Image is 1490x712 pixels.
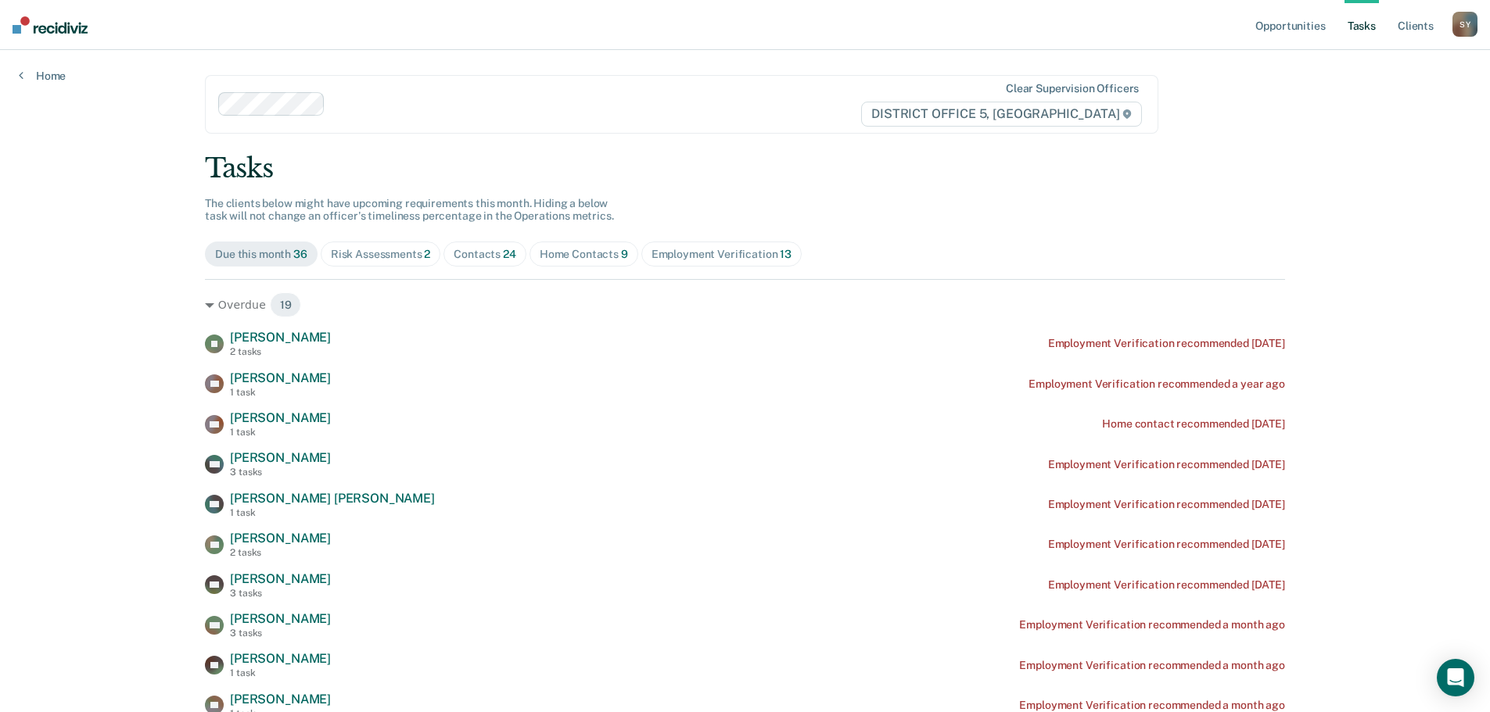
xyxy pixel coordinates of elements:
div: Employment Verification recommended a month ago [1019,659,1284,672]
span: [PERSON_NAME] [230,651,331,666]
span: [PERSON_NAME] [230,571,331,586]
div: 3 tasks [230,467,331,478]
span: [PERSON_NAME] [230,410,331,425]
div: Employment Verification recommended [DATE] [1048,498,1285,511]
div: Home contact recommended [DATE] [1102,417,1285,431]
div: Home Contacts [540,248,628,261]
a: Home [19,69,66,83]
div: Employment Verification [652,248,792,261]
div: 2 tasks [230,346,331,357]
div: 3 tasks [230,628,331,639]
div: Clear supervision officers [1006,82,1139,95]
span: The clients below might have upcoming requirements this month. Hiding a below task will not chang... [205,197,614,223]
div: 1 task [230,667,331,678]
div: Due this month [215,248,307,261]
span: [PERSON_NAME] [230,531,331,546]
div: Employment Verification recommended [DATE] [1048,538,1285,551]
span: [PERSON_NAME] [PERSON_NAME] [230,491,435,506]
span: 24 [503,248,516,260]
span: 19 [270,292,302,317]
div: Contacts [454,248,516,261]
div: 2 tasks [230,547,331,558]
div: 1 task [230,507,435,518]
div: Employment Verification recommended [DATE] [1048,458,1285,471]
div: Employment Verification recommended a month ago [1019,699,1284,712]
div: 1 task [230,387,331,398]
div: Employment Verification recommended a year ago [1029,377,1285,391]
div: Employment Verification recommended [DATE] [1048,337,1285,350]
span: DISTRICT OFFICE 5, [GEOGRAPHIC_DATA] [861,102,1142,127]
span: 36 [293,248,307,260]
span: [PERSON_NAME] [230,611,331,626]
div: Employment Verification recommended a month ago [1019,618,1284,631]
span: [PERSON_NAME] [230,370,331,385]
div: Employment Verification recommended [DATE] [1048,578,1285,592]
div: Tasks [205,152,1285,184]
div: Risk Assessments [331,248,431,261]
div: Open Intercom Messenger [1437,659,1474,696]
span: [PERSON_NAME] [230,692,331,707]
button: SY [1452,12,1477,37]
span: 2 [424,248,430,260]
span: 9 [621,248,628,260]
span: [PERSON_NAME] [230,450,331,465]
div: 1 task [230,427,331,438]
div: Overdue 19 [205,292,1285,317]
img: Recidiviz [13,16,88,34]
div: S Y [1452,12,1477,37]
span: 13 [780,248,792,260]
div: 3 tasks [230,588,331,599]
span: [PERSON_NAME] [230,330,331,345]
